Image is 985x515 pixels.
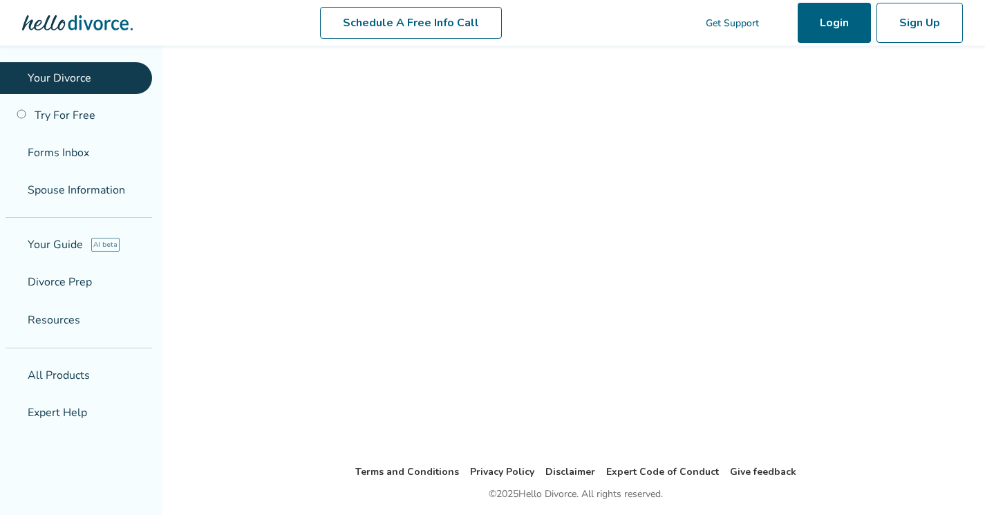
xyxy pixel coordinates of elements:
span: Forms Inbox [28,145,89,160]
span: list_alt_check [8,277,19,288]
span: shopping_cart [771,15,787,31]
span: Get Support [706,17,760,30]
span: inbox [8,147,19,158]
li: Give feedback [724,464,788,480]
div: © 2025 Hello Divorce. All rights reserved. [489,486,663,503]
span: people [8,185,19,196]
span: menu_book [8,315,19,326]
a: Sign Up [876,3,963,43]
span: phone_in_talk [690,17,701,28]
span: AI beta [91,238,118,252]
a: Privacy Policy [473,465,535,478]
span: shopping_basket [8,370,19,381]
span: groups [8,407,19,418]
a: Expert Code of Conduct [606,465,713,478]
span: explore [8,239,19,250]
span: expand_more [127,312,144,328]
a: Schedule A Free Info Call [323,7,500,39]
span: flag_2 [8,73,19,84]
a: Terms and Conditions [364,465,462,478]
a: Login [798,3,871,43]
a: phone_in_talkGet Support [690,17,760,30]
li: Disclaimer [546,464,594,480]
span: Resources [8,312,80,328]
